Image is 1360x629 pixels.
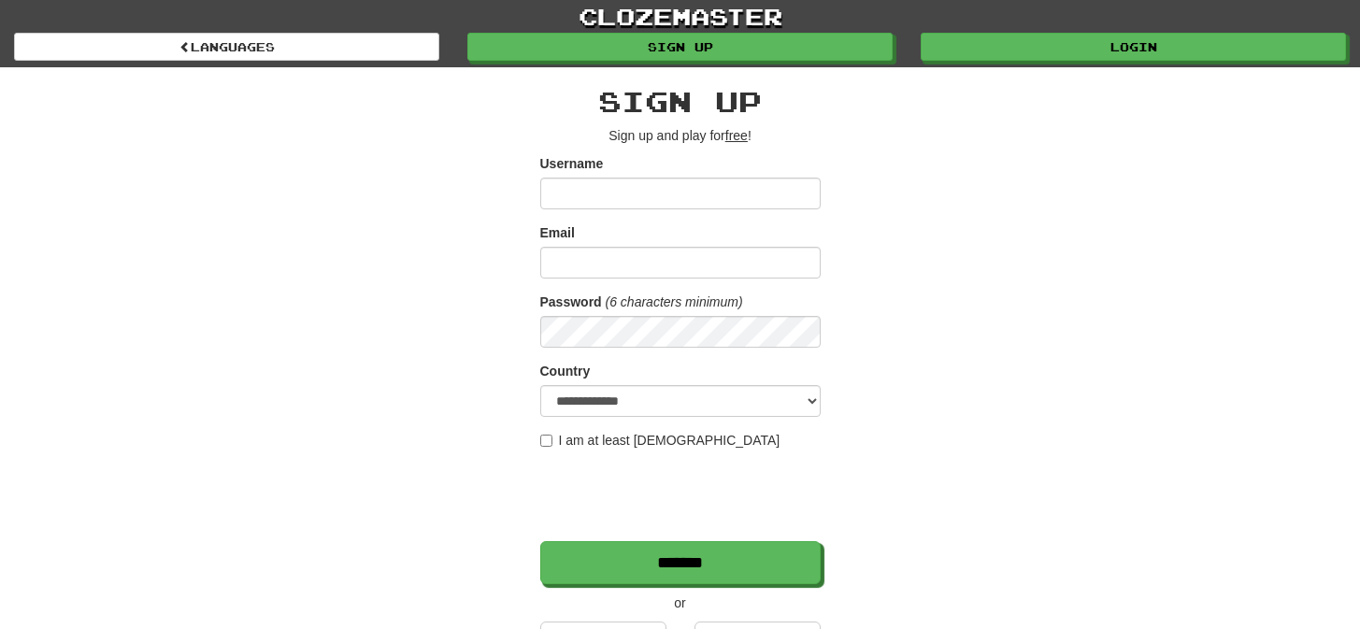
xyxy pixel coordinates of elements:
[540,435,552,447] input: I am at least [DEMOGRAPHIC_DATA]
[14,33,439,61] a: Languages
[467,33,893,61] a: Sign up
[540,223,575,242] label: Email
[540,362,591,380] label: Country
[540,126,821,145] p: Sign up and play for !
[540,593,821,612] p: or
[540,154,604,173] label: Username
[540,293,602,311] label: Password
[540,431,780,450] label: I am at least [DEMOGRAPHIC_DATA]
[725,128,748,143] u: free
[606,294,743,309] em: (6 characters minimum)
[540,86,821,117] h2: Sign up
[921,33,1346,61] a: Login
[540,459,824,532] iframe: reCAPTCHA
